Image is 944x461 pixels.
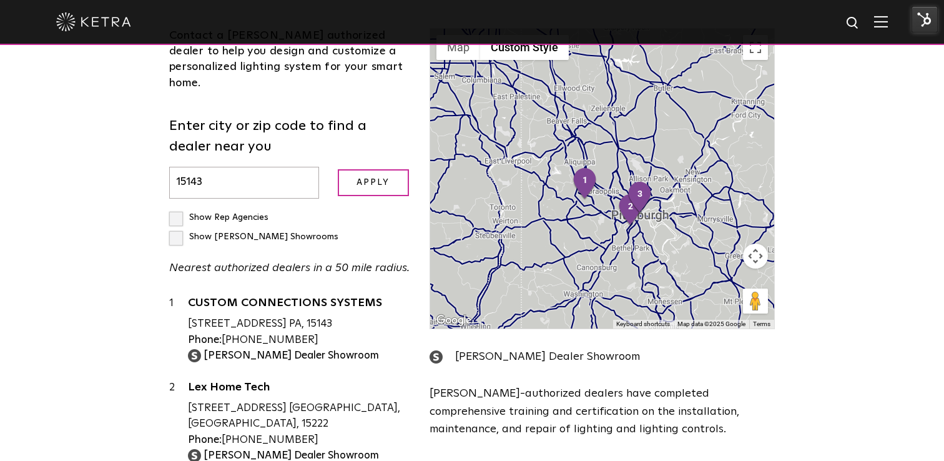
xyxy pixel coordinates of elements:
[874,16,888,27] img: Hamburger%20Nav.svg
[845,16,861,31] img: search icon
[430,350,443,364] img: showroom_icon.png
[188,432,411,449] div: [PHONE_NUMBER]
[188,435,222,445] strong: Phone:
[743,35,768,60] button: Toggle fullscreen view
[56,12,131,31] img: ketra-logo-2019-white
[433,312,474,329] a: Open this area in Google Maps (opens a new window)
[433,312,474,329] img: Google
[169,116,411,157] label: Enter city or zip code to find a dealer near you
[677,320,745,327] span: Map data ©2025 Google
[188,382,411,397] a: Lex Home Tech
[169,213,268,222] label: Show Rep Agencies
[188,400,411,432] div: [STREET_ADDRESS] [GEOGRAPHIC_DATA], [GEOGRAPHIC_DATA], 15222
[617,194,644,227] div: 2
[204,450,379,461] strong: [PERSON_NAME] Dealer Showroom
[572,167,598,201] div: 1
[169,259,411,277] p: Nearest authorized dealers in a 50 mile radius.
[188,332,411,349] div: [PHONE_NUMBER]
[204,350,379,361] strong: [PERSON_NAME] Dealer Showroom
[912,6,938,32] img: HubSpot Tools Menu Toggle
[188,349,201,362] img: showroom_icon.png
[169,232,338,241] label: Show [PERSON_NAME] Showrooms
[188,297,411,313] a: CUSTOM CONNECTIONS SYSTEMS
[430,385,775,439] p: [PERSON_NAME]-authorized dealers have completed comprehensive training and certification on the i...
[616,320,670,329] button: Keyboard shortcuts
[188,335,222,345] strong: Phone:
[743,244,768,269] button: Map camera controls
[169,295,188,364] div: 1
[753,320,770,327] a: Terms (opens in new tab)
[169,28,411,91] div: Contact a [PERSON_NAME] authorized dealer to help you design and customize a personalized lightin...
[480,35,569,60] button: Custom Style
[743,289,768,314] button: Drag Pegman onto the map to open Street View
[430,348,775,366] div: [PERSON_NAME] Dealer Showroom
[169,167,319,199] input: Enter city or zip code
[188,316,411,332] div: [STREET_ADDRESS] PA, 15143
[627,181,653,215] div: 3
[338,169,409,196] input: Apply
[436,35,480,60] button: Show street map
